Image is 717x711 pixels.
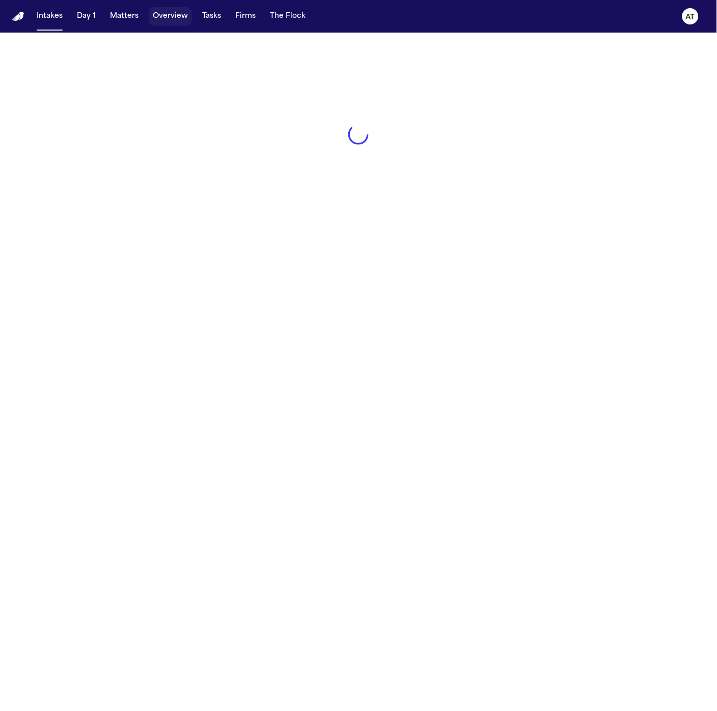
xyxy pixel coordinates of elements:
button: Firms [231,7,260,25]
button: Matters [106,7,143,25]
button: Day 1 [73,7,100,25]
img: Finch Logo [12,12,24,21]
button: Tasks [198,7,225,25]
button: The Flock [266,7,310,25]
button: Intakes [33,7,67,25]
a: Home [12,12,24,21]
button: Overview [149,7,192,25]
